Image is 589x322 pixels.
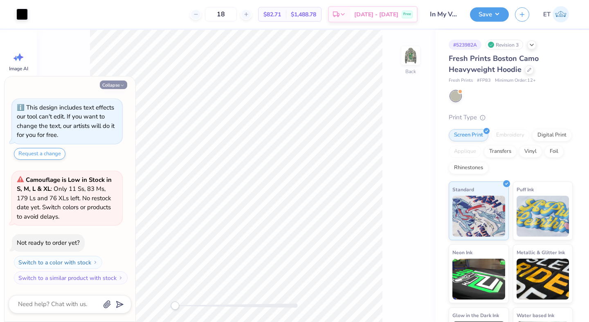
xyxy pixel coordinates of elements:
[517,259,569,300] img: Metallic & Glitter Ink
[14,256,102,269] button: Switch to a color with stock
[486,40,523,50] div: Revision 3
[452,185,474,194] span: Standard
[470,7,509,22] button: Save
[263,10,281,19] span: $82.71
[17,176,112,193] strong: Camouflage is Low in Stock in S, M, L & XL
[449,145,481,158] div: Applique
[449,40,481,50] div: # 523982A
[405,68,416,75] div: Back
[452,196,505,237] img: Standard
[14,148,65,160] button: Request a change
[495,77,536,84] span: Minimum Order: 12 +
[519,145,542,158] div: Vinyl
[517,248,565,257] span: Metallic & Glitter Ink
[118,275,123,280] img: Switch to a similar product with stock
[484,145,517,158] div: Transfers
[354,10,398,19] span: [DATE] - [DATE]
[9,65,28,72] span: Image AI
[17,176,112,221] span: : Only 11 Ss, 83 Ms, 179 Ls and 76 XLs left. No restock date yet. Switch colors or products to av...
[449,129,488,141] div: Screen Print
[517,196,569,237] img: Puff Ink
[402,47,419,64] img: Back
[449,77,473,84] span: Fresh Prints
[452,248,472,257] span: Neon Ink
[452,259,505,300] img: Neon Ink
[449,113,573,122] div: Print Type
[403,11,411,17] span: Free
[449,162,488,174] div: Rhinestones
[205,7,237,22] input: – –
[540,6,573,22] a: ET
[424,6,464,22] input: Untitled Design
[17,239,80,247] div: Not ready to order yet?
[517,185,534,194] span: Puff Ink
[17,103,115,139] div: This design includes text effects our tool can't edit. If you want to change the text, our artist...
[477,77,491,84] span: # FP83
[291,10,316,19] span: $1,488.78
[171,302,179,310] div: Accessibility label
[517,311,554,320] span: Water based Ink
[100,80,127,89] button: Collapse
[532,129,572,141] div: Digital Print
[544,145,564,158] div: Foil
[543,10,551,19] span: ET
[93,260,98,265] img: Switch to a color with stock
[14,271,128,284] button: Switch to a similar product with stock
[452,311,499,320] span: Glow in the Dark Ink
[553,6,569,22] img: Elaina Thomas
[449,54,539,74] span: Fresh Prints Boston Camo Heavyweight Hoodie
[491,129,530,141] div: Embroidery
